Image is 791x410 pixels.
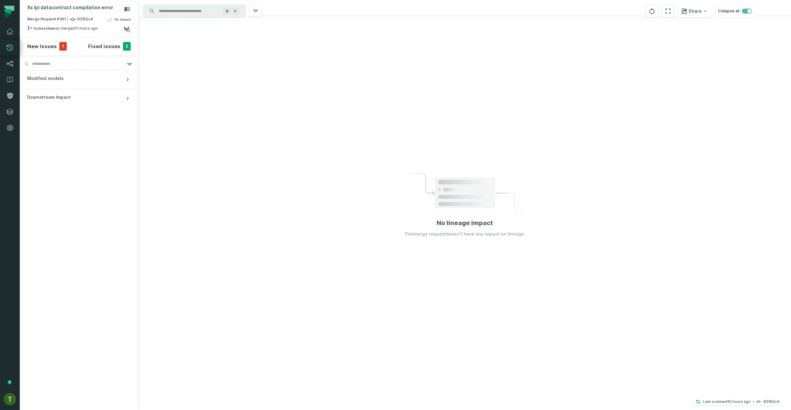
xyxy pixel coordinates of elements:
[27,75,64,82] span: Modified models
[7,379,12,385] div: Tooltip anchor
[715,5,755,17] button: Collapse all
[59,42,67,51] span: 1
[223,8,231,15] span: Press ⌘ + K to focus the search bar
[38,27,52,30] strong: Geetha (geetha.b)
[678,5,712,17] button: Share
[75,26,98,31] relative-time: Sep 30, 2025, 9:04 PM GMT+3
[27,5,113,11] div: fix lpi datacontract compilation error
[764,400,779,404] h4: 63152c4
[27,16,93,23] span: Merge Request #361 63152c4
[727,399,751,404] relative-time: Sep 30, 2025, 9:34 PM GMT+3
[115,17,131,22] span: No Impact
[20,70,138,89] button: Modified models
[703,399,751,405] p: Last scanned
[692,398,783,405] button: Last scanned[DATE] 9:34:15 PM63152c4
[27,42,131,51] button: New Issues1Fixed issues2
[27,94,71,100] span: Downstream Impact
[88,43,121,50] h4: Fixed issues
[232,8,239,15] span: Press ⌘ + K to focus the search bar
[4,393,16,405] img: avatar of Tomer Galun
[27,43,57,50] h4: New Issues
[27,26,123,33] div: by was merged
[437,219,493,227] h1: No lineage impact
[123,25,131,33] a: View on gitlab
[404,231,525,237] p: This merge request doesn't have any impact on lineage.
[123,42,131,51] span: 2
[20,89,138,108] button: Downstream Impact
